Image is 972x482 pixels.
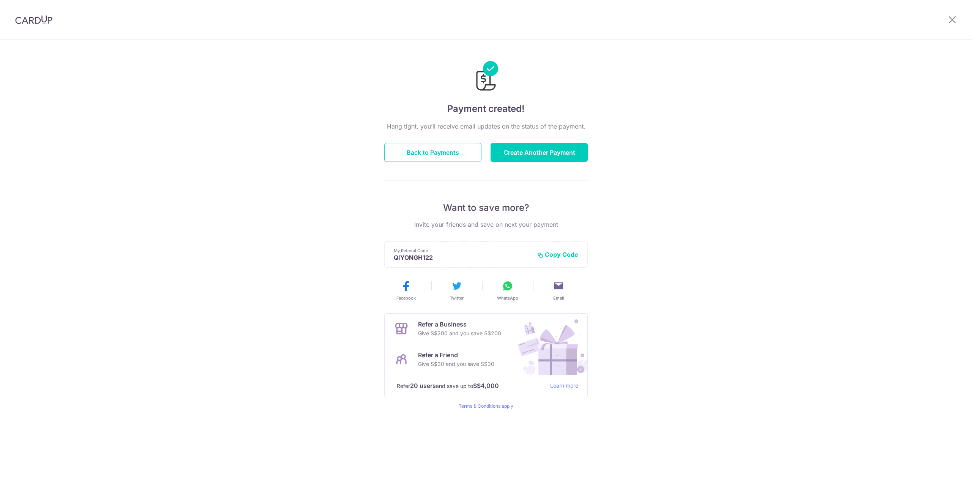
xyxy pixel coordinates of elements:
[497,295,518,301] span: WhatsApp
[384,122,588,131] p: Hang tight, you’ll receive email updates on the status of the payment.
[397,381,544,391] p: Refer and save up to
[410,381,436,390] strong: 20 users
[384,143,481,162] button: Back to Payments
[384,202,588,214] p: Want to save more?
[537,251,578,258] button: Copy Code
[536,280,581,301] button: Email
[511,314,587,375] img: Refer
[550,381,578,391] a: Learn more
[473,381,499,390] strong: S$4,000
[384,102,588,116] h4: Payment created!
[15,15,52,24] img: CardUp
[394,254,531,261] p: QIYONGH122
[418,329,501,338] p: Give S$200 and you save S$200
[396,295,416,301] span: Facebook
[384,220,588,229] p: Invite your friends and save on next your payment
[383,280,428,301] button: Facebook
[434,280,479,301] button: Twitter
[474,61,498,93] img: Payments
[485,280,530,301] button: WhatsApp
[491,143,588,162] button: Create Another Payment
[418,350,494,360] p: Refer a Friend
[418,320,501,329] p: Refer a Business
[450,295,464,301] span: Twitter
[459,403,513,409] a: Terms & Conditions apply
[418,360,494,369] p: Give S$30 and you save S$30
[394,248,531,254] p: My Referral Code
[553,295,564,301] span: Email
